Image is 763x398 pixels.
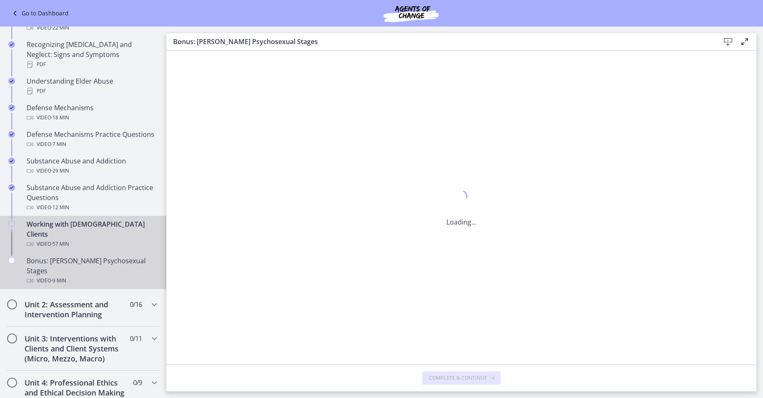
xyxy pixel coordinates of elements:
[8,131,15,138] i: Completed
[51,23,69,33] span: · 22 min
[27,86,156,96] div: PDF
[27,129,156,149] div: Defense Mechanisms Practice Questions
[27,203,156,213] div: Video
[51,203,69,213] span: · 12 min
[25,299,126,319] h2: Unit 2: Assessment and Intervention Planning
[8,184,15,191] i: Completed
[130,299,142,309] span: 0 / 16
[51,139,66,149] span: · 7 min
[27,219,156,249] div: Working with [DEMOGRAPHIC_DATA] Clients
[446,217,476,227] p: Loading...
[8,78,15,84] i: Completed
[27,23,156,33] div: Video
[51,276,66,286] span: · 9 min
[422,371,500,385] button: Complete & continue
[446,188,476,207] div: 1
[27,113,156,123] div: Video
[27,256,156,286] div: Bonus: [PERSON_NAME] Psychosexual Stages
[27,103,156,123] div: Defense Mechanisms
[51,113,69,123] span: · 18 min
[27,156,156,176] div: Substance Abuse and Addiction
[25,334,126,363] h2: Unit 3: Interventions with Clients and Client Systems (Micro, Mezzo, Macro)
[10,8,69,18] a: Go to Dashboard
[27,276,156,286] div: Video
[133,378,142,388] span: 0 / 9
[8,158,15,164] i: Completed
[8,104,15,111] i: Completed
[27,76,156,96] div: Understanding Elder Abuse
[361,3,461,23] img: Agents of Change
[27,59,156,69] div: PDF
[27,239,156,249] div: Video
[173,37,706,47] h3: Bonus: [PERSON_NAME] Psychosexual Stages
[27,40,156,69] div: Recognizing [MEDICAL_DATA] and Neglect: Signs and Symptoms
[27,166,156,176] div: Video
[51,239,69,249] span: · 57 min
[27,139,156,149] div: Video
[27,183,156,213] div: Substance Abuse and Addiction Practice Questions
[130,334,142,344] span: 0 / 11
[429,375,487,381] span: Complete & continue
[25,378,126,398] h2: Unit 4: Professional Ethics and Ethical Decision Making
[51,166,69,176] span: · 29 min
[8,41,15,48] i: Completed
